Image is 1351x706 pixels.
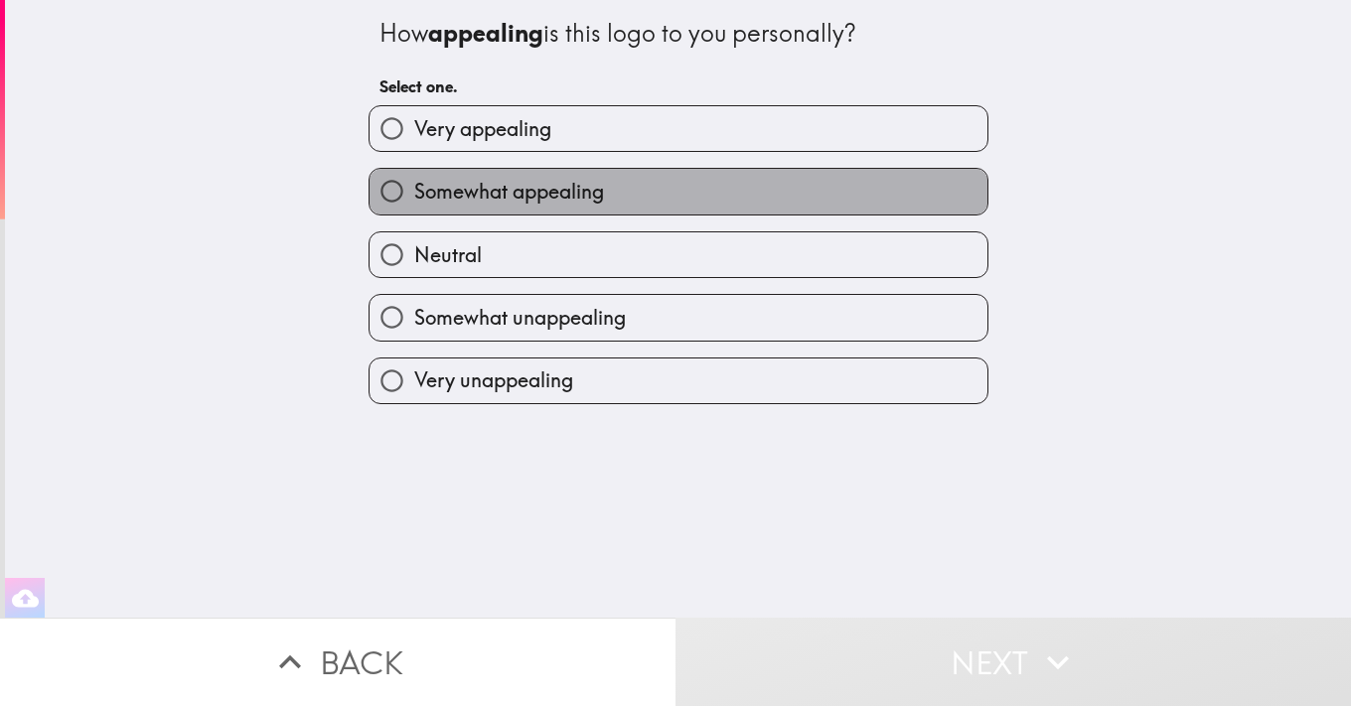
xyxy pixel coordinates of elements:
[428,18,543,48] b: appealing
[414,304,626,332] span: Somewhat unappealing
[370,106,987,151] button: Very appealing
[379,17,977,51] div: How is this logo to you personally?
[370,232,987,277] button: Neutral
[414,115,551,143] span: Very appealing
[414,178,604,206] span: Somewhat appealing
[370,295,987,340] button: Somewhat unappealing
[675,618,1351,706] button: Next
[370,358,987,403] button: Very unappealing
[414,366,573,394] span: Very unappealing
[370,169,987,213] button: Somewhat appealing
[414,241,482,269] span: Neutral
[379,75,977,97] h6: Select one.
